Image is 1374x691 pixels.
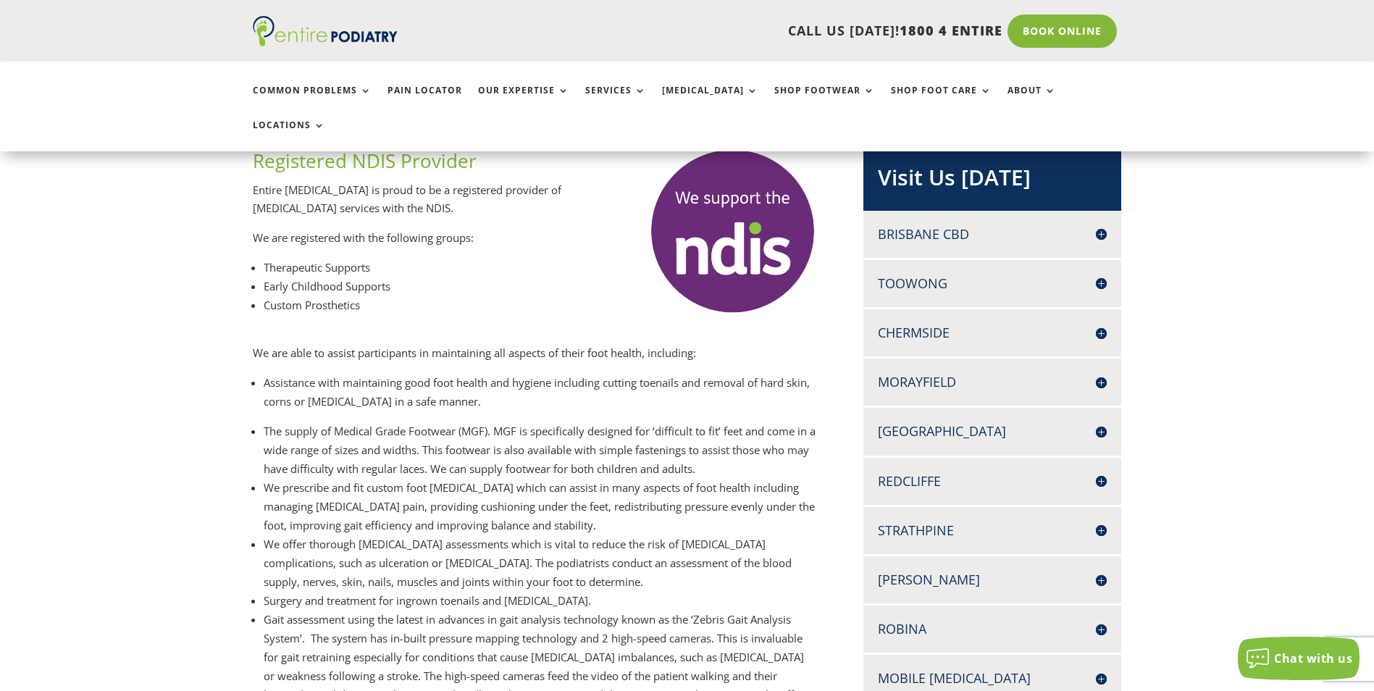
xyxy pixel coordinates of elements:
p: CALL US [DATE]! [453,22,1002,41]
a: Our Expertise [478,85,569,117]
a: Shop Footwear [774,85,875,117]
li: Custom Prosthetics [264,296,618,314]
button: Chat with us [1238,637,1360,680]
p: We are able to assist participants in maintaining all aspects of their foot health, including: [253,344,816,374]
a: About [1008,85,1056,117]
li: The supply of Medical Grade Footwear (MGF). MGF is specifically designed for ‘difficult to fit’ f... [264,422,816,478]
h4: Strathpine [878,522,1107,540]
a: Locations [253,120,325,151]
h4: Mobile [MEDICAL_DATA] [878,669,1107,687]
a: [MEDICAL_DATA] [662,85,758,117]
h4: Brisbane CBD [878,225,1107,243]
h4: Toowong [878,275,1107,293]
p: Entire [MEDICAL_DATA] is proud to be a registered provider of [MEDICAL_DATA] services with the NDIS. [253,181,618,229]
li: Assistance with maintaining good foot health and hygiene including cutting toenails and removal o... [264,373,816,411]
li: Early Childhood Supports [264,277,618,296]
h2: Visit Us [DATE] [878,162,1107,200]
a: Book Online [1008,14,1117,48]
span: Chat with us [1274,650,1352,666]
a: Pain Locator [388,85,462,117]
li: Therapeutic Supports [264,258,618,277]
li: We prescribe and fit custom foot [MEDICAL_DATA] which can assist in many aspects of foot health i... [264,478,816,535]
h4: [PERSON_NAME] [878,571,1107,589]
a: Entire Podiatry [253,35,398,49]
li: We offer thorough [MEDICAL_DATA] assessments which is vital to reduce the risk of [MEDICAL_DATA] ... [264,535,816,591]
h2: Registered NDIS Provider [253,148,618,181]
h4: Morayfield [878,373,1107,391]
span: 1800 4 ENTIRE [900,22,1002,39]
li: Surgery and treatment for ingrown toenails and [MEDICAL_DATA]. [264,591,816,610]
img: NDIS logo - Entire Podiatry is a registered provider and supporter [649,148,816,315]
h4: [GEOGRAPHIC_DATA] [878,422,1107,440]
a: Services [585,85,646,117]
a: Common Problems [253,85,372,117]
a: Shop Foot Care [891,85,992,117]
img: logo (1) [253,16,398,46]
p: We are registered with the following groups: [253,229,618,259]
h4: Chermside [878,324,1107,342]
h4: Robina [878,620,1107,638]
h4: Redcliffe [878,472,1107,490]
